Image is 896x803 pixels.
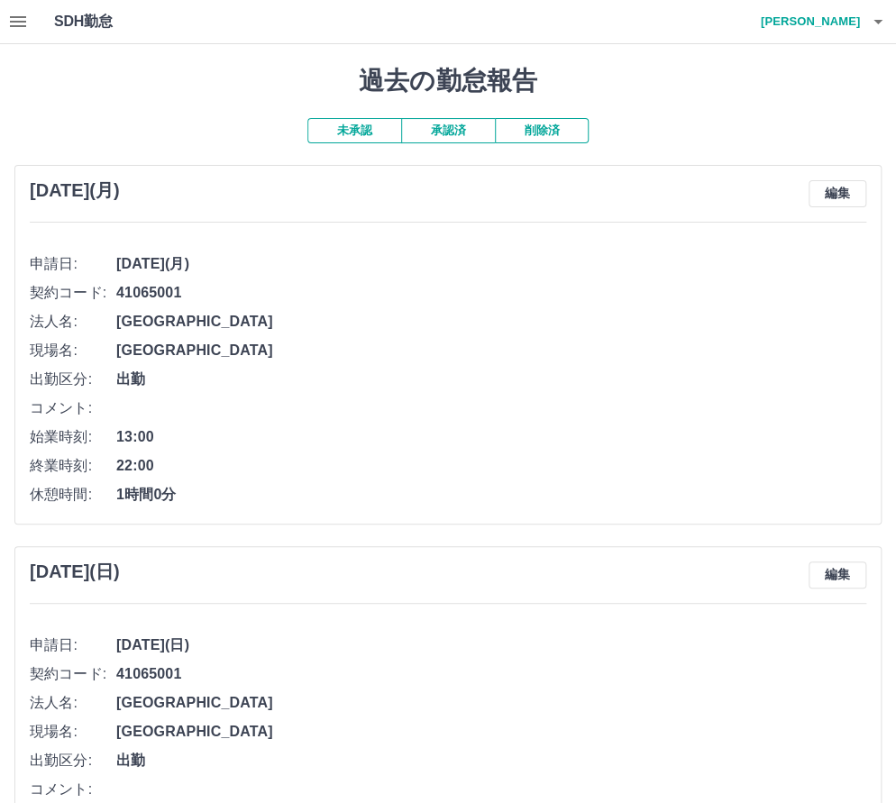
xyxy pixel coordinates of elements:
[30,561,120,582] h3: [DATE](日)
[30,750,116,771] span: 出勤区分:
[30,282,116,304] span: 契約コード:
[307,118,401,143] button: 未承認
[30,779,116,800] span: コメント:
[30,253,116,275] span: 申請日:
[30,721,116,743] span: 現場名:
[401,118,495,143] button: 承認済
[495,118,589,143] button: 削除済
[30,692,116,714] span: 法人名:
[116,282,866,304] span: 41065001
[116,253,866,275] span: [DATE](月)
[30,340,116,361] span: 現場名:
[30,180,120,201] h3: [DATE](月)
[14,66,882,96] h1: 過去の勤怠報告
[116,663,866,685] span: 41065001
[809,180,866,207] button: 編集
[116,750,866,771] span: 出勤
[30,369,116,390] span: 出勤区分:
[116,311,866,333] span: [GEOGRAPHIC_DATA]
[30,455,116,477] span: 終業時刻:
[116,634,866,656] span: [DATE](日)
[30,663,116,685] span: 契約コード:
[116,455,866,477] span: 22:00
[116,426,866,448] span: 13:00
[116,369,866,390] span: 出勤
[30,311,116,333] span: 法人名:
[116,484,866,506] span: 1時間0分
[116,340,866,361] span: [GEOGRAPHIC_DATA]
[116,721,866,743] span: [GEOGRAPHIC_DATA]
[116,692,866,714] span: [GEOGRAPHIC_DATA]
[30,397,116,419] span: コメント:
[30,484,116,506] span: 休憩時間:
[30,634,116,656] span: 申請日:
[809,561,866,589] button: 編集
[30,426,116,448] span: 始業時刻:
